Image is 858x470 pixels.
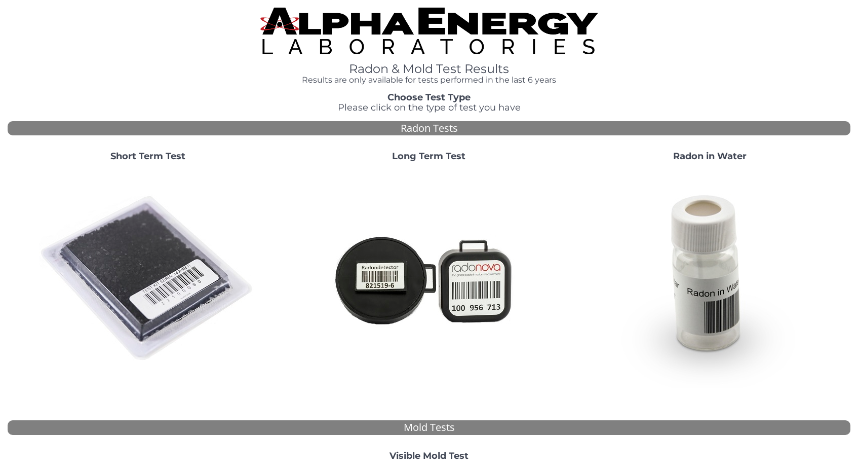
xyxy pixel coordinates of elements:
strong: Long Term Test [392,151,465,162]
strong: Short Term Test [110,151,185,162]
strong: Visible Mold Test [389,450,469,461]
strong: Choose Test Type [387,92,471,103]
img: RadoninWater.jpg [601,170,819,388]
span: Please click on the type of test you have [338,102,521,113]
h4: Results are only available for tests performed in the last 6 years [260,76,598,85]
div: Mold Tests [8,420,850,435]
img: ShortTerm.jpg [39,170,257,388]
h1: Radon & Mold Test Results [260,62,598,76]
img: Radtrak2vsRadtrak3.jpg [320,170,538,388]
div: Radon Tests [8,121,850,136]
strong: Radon in Water [673,151,747,162]
img: TightCrop.jpg [260,8,598,54]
